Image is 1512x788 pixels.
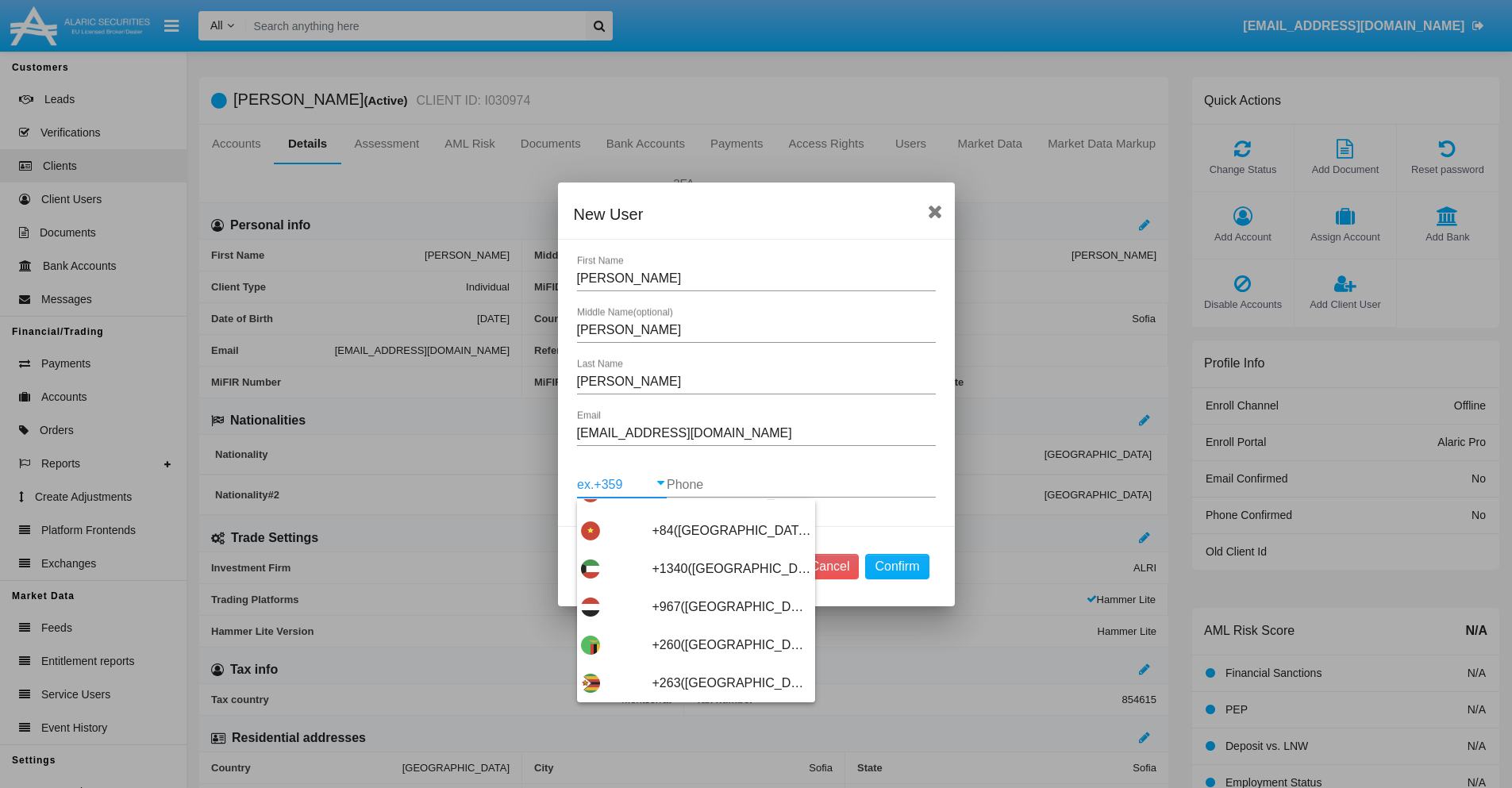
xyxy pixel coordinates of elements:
[801,554,860,579] button: Cancel
[652,664,811,702] span: +263([GEOGRAPHIC_DATA])
[652,512,811,550] span: +84([GEOGRAPHIC_DATA])
[652,626,811,664] span: +260([GEOGRAPHIC_DATA])
[652,550,811,588] span: +1340([GEOGRAPHIC_DATA], [GEOGRAPHIC_DATA])
[865,554,929,579] button: Confirm
[574,202,939,227] div: New User
[652,588,811,626] span: +967([GEOGRAPHIC_DATA])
